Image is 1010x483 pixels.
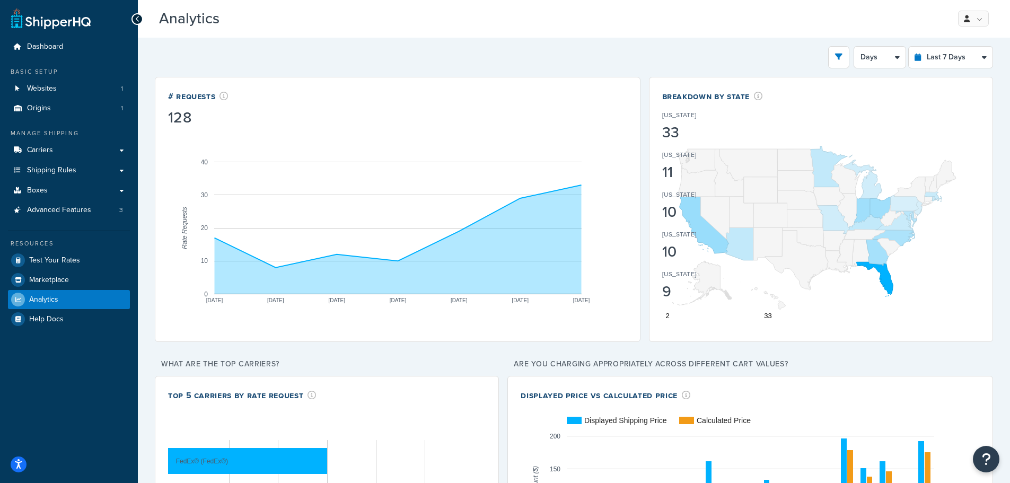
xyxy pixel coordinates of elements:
[8,161,130,180] a: Shipping Rules
[201,224,208,232] text: 20
[206,297,223,303] text: [DATE]
[8,290,130,309] a: Analytics
[662,284,752,299] div: 9
[222,14,258,27] span: Beta
[121,104,123,113] span: 1
[119,206,123,215] span: 3
[8,67,130,76] div: Basic Setup
[29,295,58,304] span: Analytics
[204,290,208,297] text: 0
[764,312,771,320] text: 33
[168,90,229,102] div: # Requests
[665,312,669,320] text: 2
[507,357,993,372] p: Are you charging appropriately across different cart values?
[8,140,130,160] a: Carriers
[662,269,696,279] p: [US_STATE]
[8,251,130,270] a: Test Your Rates
[328,297,345,303] text: [DATE]
[828,46,849,68] button: open filter drawer
[8,270,130,289] a: Marketplace
[973,446,999,472] button: Open Resource Center
[662,190,696,199] p: [US_STATE]
[8,200,130,220] a: Advanced Features3
[29,276,69,285] span: Marketplace
[8,79,130,99] a: Websites1
[159,11,940,27] h3: Analytics
[662,110,696,120] p: [US_STATE]
[27,166,76,175] span: Shipping Rules
[27,104,51,113] span: Origins
[662,244,752,259] div: 10
[8,99,130,118] li: Origins
[512,297,529,303] text: [DATE]
[8,37,130,57] a: Dashboard
[573,297,590,303] text: [DATE]
[168,389,317,401] div: Top 5 Carriers by Rate Request
[8,99,130,118] a: Origins1
[8,79,130,99] li: Websites
[201,158,208,165] text: 40
[29,315,64,324] span: Help Docs
[662,125,752,140] div: 33
[29,256,80,265] span: Test Your Rates
[662,205,752,219] div: 10
[521,389,690,401] div: Displayed Price vs Calculated Price
[662,125,980,326] svg: A chart.
[181,207,188,249] text: Rate Requests
[662,90,763,102] div: Breakdown by State
[8,200,130,220] li: Advanced Features
[267,297,284,303] text: [DATE]
[27,146,53,155] span: Carriers
[27,42,63,51] span: Dashboard
[8,129,130,138] div: Manage Shipping
[8,239,130,248] div: Resources
[27,84,57,93] span: Websites
[662,165,752,180] div: 11
[155,357,499,372] p: What are the top carriers?
[697,416,751,425] text: Calculated Price
[168,110,229,125] div: 128
[176,457,228,464] text: FedEx® (FedEx®)
[550,432,560,440] text: 200
[121,84,123,93] span: 1
[550,466,560,473] text: 150
[8,310,130,329] a: Help Docs
[201,257,208,265] text: 10
[168,127,627,329] svg: A chart.
[584,416,667,425] text: Displayed Shipping Price
[8,181,130,200] a: Boxes
[451,297,468,303] text: [DATE]
[27,206,91,215] span: Advanced Features
[662,150,696,160] p: [US_STATE]
[201,191,208,199] text: 30
[27,186,48,195] span: Boxes
[390,297,407,303] text: [DATE]
[662,230,696,239] p: [US_STATE]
